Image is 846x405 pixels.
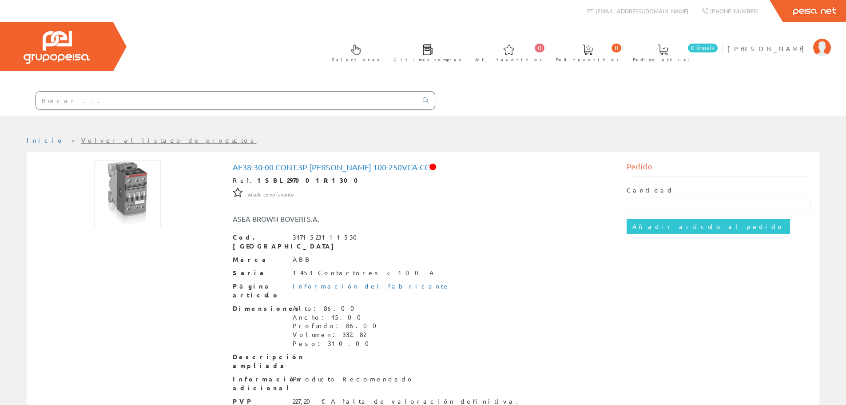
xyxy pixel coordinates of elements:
[293,375,414,384] div: Producto Recomendado
[233,163,614,172] h1: AF38-30-00 CONT.3P [PERSON_NAME] 100-250Vca-cc
[94,160,161,227] img: Foto artículo AF38-30-00 CONT.3P BOB 100-250Vca-cc (150x150)
[248,190,294,198] a: Añadir como favorito
[393,55,461,64] span: Últimas compras
[323,37,384,68] a: Selectores
[233,233,286,251] span: Cod. [GEOGRAPHIC_DATA]
[293,255,311,264] div: ABB
[556,55,619,64] span: Ped. favoritos
[633,55,693,64] span: Pedido actual
[233,353,286,370] span: Descripción ampliada
[293,339,382,348] div: Peso: 310.00
[535,44,544,52] span: 0
[727,37,831,45] a: [PERSON_NAME]
[233,255,286,264] span: Marca
[627,186,674,195] label: Cantidad
[293,330,382,339] div: Volumen: 332.82
[233,176,614,185] div: Ref.
[293,313,382,322] div: Ancho: 45.00
[233,282,286,300] span: Página artículo
[248,191,294,198] span: Añadir como favorito
[293,269,436,277] div: 1453 Contactores < 100 A
[293,233,362,242] div: 3471523111530
[233,304,286,313] span: Dimensiones
[293,304,382,313] div: Alto: 86.00
[612,44,621,52] span: 0
[727,44,809,53] span: [PERSON_NAME]
[710,7,759,15] span: [PHONE_NUMBER]
[627,219,790,234] input: Añadir artículo al pedido
[257,176,364,184] strong: 1SBL297001R1300
[81,136,257,144] a: Volver al listado de productos
[233,269,286,277] span: Serie
[27,136,64,144] a: Inicio
[226,214,456,224] div: ASEA BROWN BOVERI S.A.
[36,92,417,109] input: Buscar ...
[627,160,810,177] div: Pedido
[688,44,718,52] span: 0 línea/s
[293,321,382,330] div: Profundo: 86.00
[233,375,286,393] span: Información adicional
[24,31,90,64] img: Grupo Peisa
[332,55,380,64] span: Selectores
[385,37,466,68] a: Últimas compras
[475,55,542,64] span: Art. favoritos
[293,282,450,290] a: Información del fabricante
[596,7,688,15] span: [EMAIL_ADDRESS][DOMAIN_NAME]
